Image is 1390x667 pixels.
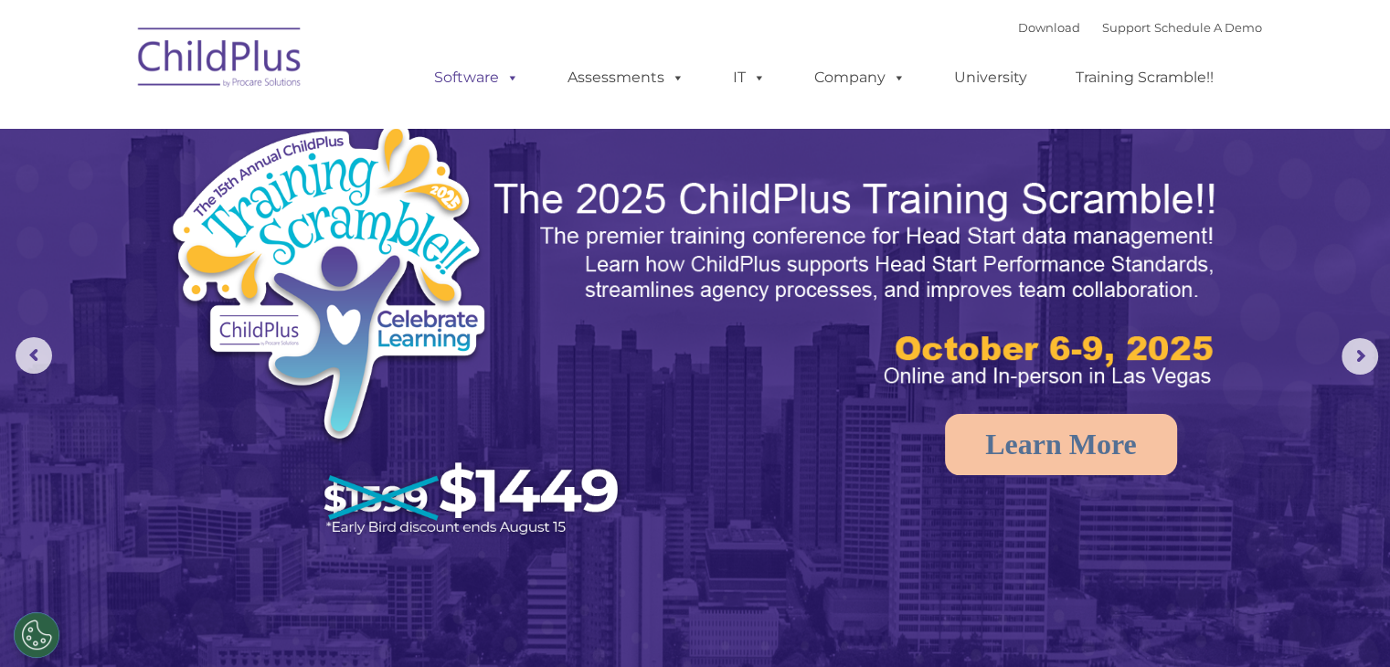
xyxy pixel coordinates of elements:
a: Download [1018,20,1080,35]
a: Company [796,59,924,96]
a: University [936,59,1045,96]
a: Schedule A Demo [1154,20,1262,35]
a: IT [715,59,784,96]
a: Software [416,59,537,96]
a: Training Scramble!! [1057,59,1232,96]
a: Learn More [945,414,1177,475]
font: | [1018,20,1262,35]
a: Assessments [549,59,703,96]
span: Last name [254,121,310,134]
img: ChildPlus by Procare Solutions [129,15,312,106]
a: Support [1102,20,1151,35]
button: Cookies Settings [14,612,59,658]
span: Phone number [254,196,332,209]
